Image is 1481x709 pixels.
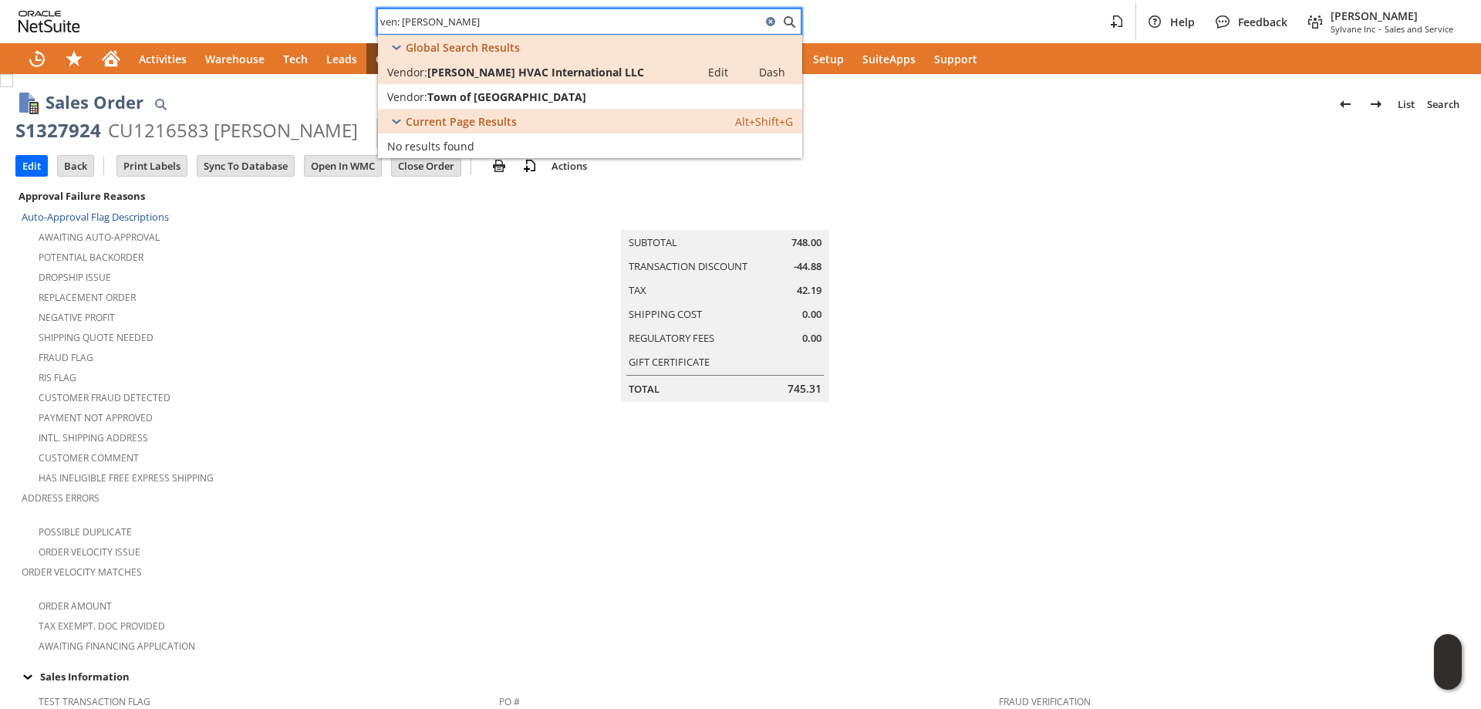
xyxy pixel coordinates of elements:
[376,52,450,66] span: Opportunities
[427,65,644,79] span: [PERSON_NAME] HVAC International LLC
[1367,95,1385,113] img: Next
[117,156,187,176] input: Print Labels
[39,471,214,484] a: Has Ineligible Free Express Shipping
[735,114,793,129] span: Alt+Shift+G
[93,43,130,74] a: Home
[1331,8,1453,23] span: [PERSON_NAME]
[1170,15,1195,29] span: Help
[197,156,294,176] input: Sync To Database
[378,59,802,84] a: Vendor:[PERSON_NAME] HVAC International LLCEdit: Dash:
[22,210,169,224] a: Auto-Approval Flag Descriptions
[788,381,821,397] span: 745.31
[1331,23,1375,35] span: Sylvane Inc
[22,566,142,579] a: Order Velocity Matches
[1336,95,1354,113] img: Previous
[39,620,165,633] a: Tax Exempt. Doc Provided
[56,43,93,74] div: Shortcuts
[797,283,821,298] span: 42.19
[46,89,143,115] h1: Sales Order
[629,331,714,345] a: Regulatory Fees
[39,451,139,464] a: Customer Comment
[139,52,187,66] span: Activities
[305,156,381,176] input: Open In WMC
[490,157,508,175] img: print.svg
[934,52,977,66] span: Support
[15,186,493,206] div: Approval Failure Reasons
[691,62,745,81] a: Edit:
[1421,92,1466,116] a: Search
[16,156,47,176] input: Edit
[1392,92,1421,116] a: List
[629,259,747,273] a: Transaction Discount
[1238,15,1287,29] span: Feedback
[387,89,427,104] span: Vendor:
[39,391,170,404] a: Customer Fraud Detected
[1434,634,1462,690] iframe: Click here to launch Oracle Guided Learning Help Panel
[629,307,702,321] a: Shipping Cost
[802,307,821,322] span: 0.00
[387,139,474,154] span: No results found
[39,411,153,424] a: Payment not approved
[366,43,460,74] a: Opportunities
[283,52,308,66] span: Tech
[317,43,366,74] a: Leads
[39,311,115,324] a: Negative Profit
[1434,663,1462,690] span: Oracle Guided Learning Widget. To move around, please hold and drag
[376,119,418,148] div: Billed
[629,283,646,297] a: Tax
[406,40,520,55] span: Global Search Results
[205,52,265,66] span: Warehouse
[22,491,100,505] a: Address Errors
[39,271,111,284] a: Dropship Issue
[39,371,76,384] a: RIS flag
[925,43,987,74] a: Support
[629,382,660,396] a: Total
[999,695,1091,708] a: Fraud Verification
[802,331,821,346] span: 0.00
[1378,23,1381,35] span: -
[629,355,710,369] a: Gift Certificate
[108,118,358,143] div: CU1216583 [PERSON_NAME]
[19,43,56,74] a: Recent Records
[427,89,586,104] span: Town of [GEOGRAPHIC_DATA]
[326,52,357,66] span: Leads
[499,695,520,708] a: PO #
[39,331,153,344] a: Shipping Quote Needed
[804,43,853,74] a: Setup
[15,667,1459,687] div: Sales Information
[378,84,802,109] a: Vendor:Town of [GEOGRAPHIC_DATA]Edit: Dash:
[19,11,80,32] svg: logo
[813,52,844,66] span: Setup
[545,159,593,173] a: Actions
[780,12,798,31] svg: Search
[39,431,148,444] a: Intl. Shipping Address
[629,235,677,249] a: Subtotal
[406,114,517,129] span: Current Page Results
[39,291,136,304] a: Replacement Order
[745,62,799,81] a: Dash:
[39,599,112,613] a: Order Amount
[39,695,150,708] a: Test Transaction Flag
[102,49,120,68] svg: Home
[387,65,427,79] span: Vendor:
[621,205,829,230] caption: Summary
[15,118,101,143] div: S1327924
[39,525,132,539] a: Possible Duplicate
[853,43,925,74] a: SuiteApps
[521,157,539,175] img: add-record.svg
[130,43,196,74] a: Activities
[378,12,761,31] input: Search
[392,156,460,176] input: Close Order
[274,43,317,74] a: Tech
[794,259,821,274] span: -44.88
[15,667,1466,687] td: Sales Information
[39,251,143,264] a: Potential Backorder
[58,156,93,176] input: Back
[378,133,802,158] a: No results found
[39,351,93,364] a: Fraud Flag
[39,640,195,653] a: Awaiting Financing Application
[28,49,46,68] svg: Recent Records
[1385,23,1453,35] span: Sales and Service
[151,95,170,113] img: Quick Find
[862,52,916,66] span: SuiteApps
